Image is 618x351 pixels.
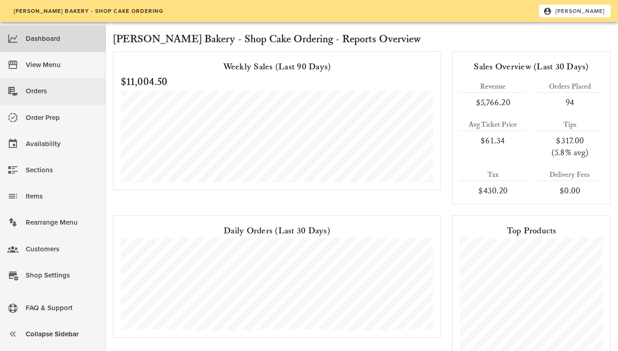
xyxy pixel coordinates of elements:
[539,5,611,17] button: [PERSON_NAME]
[460,185,526,197] div: $430.20
[26,242,98,257] div: Customers
[13,8,164,14] span: [PERSON_NAME] Bakery - Shop Cake Ordering
[26,84,98,99] div: Orders
[460,170,526,181] div: Tax
[26,215,98,230] div: Rearrange Menu
[460,96,526,108] div: $5,766.20
[460,81,526,92] div: Revenue
[460,223,603,238] div: Top Products
[460,119,526,130] div: Avg Ticket Price
[26,136,98,152] div: Availability
[121,223,433,238] div: Daily Orders (Last 30 Days)
[26,31,98,46] div: Dashboard
[26,327,98,342] div: Collapse Sidebar
[537,185,603,197] div: $0.00
[26,300,98,316] div: FAQ & Support
[537,170,603,181] div: Delivery Fees
[113,31,611,48] h2: [PERSON_NAME] Bakery - Shop Cake Ordering - Reports Overview
[26,110,98,125] div: Order Prep
[7,5,170,17] a: [PERSON_NAME] Bakery - Shop Cake Ordering
[537,119,603,130] div: Tips
[537,135,603,159] div: $317.00 (5.8% avg)
[26,189,98,204] div: Items
[26,57,98,73] div: View Menu
[545,7,605,15] span: [PERSON_NAME]
[460,135,526,147] div: $61.34
[121,59,433,74] div: Weekly Sales (Last 90 Days)
[121,74,433,91] h2: $11,004.50
[537,96,603,108] div: 94
[26,163,98,178] div: Sections
[26,268,98,283] div: Shop Settings
[460,59,603,74] div: Sales Overview (Last 30 Days)
[537,81,603,92] div: Orders Placed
